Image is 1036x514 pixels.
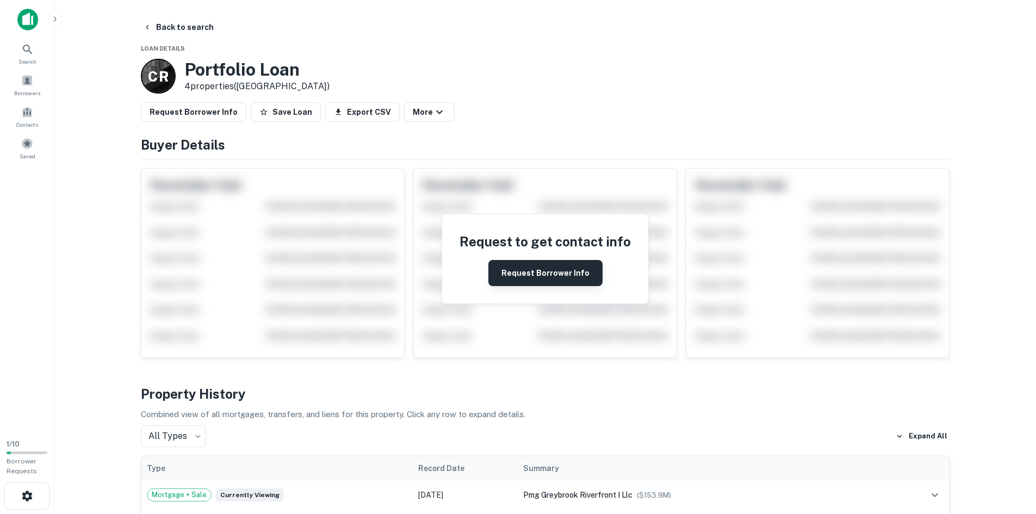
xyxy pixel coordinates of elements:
th: Record Date [413,456,518,480]
span: Currently viewing [216,488,284,501]
button: Request Borrower Info [488,260,603,286]
h4: Buyer Details [141,135,950,154]
p: Combined view of all mortgages, transfers, and liens for this property. Click any row to expand d... [141,408,950,421]
span: Loan Details [141,45,185,52]
th: Type [141,456,413,480]
img: capitalize-icon.png [17,9,38,30]
button: Save Loan [251,102,321,122]
div: All Types [141,425,206,447]
span: pmg greybrook riverfront i llc [523,491,632,499]
p: 4 properties ([GEOGRAPHIC_DATA]) [184,80,330,93]
a: Saved [3,133,51,163]
span: Search [18,57,36,66]
a: C R [141,59,176,94]
span: Mortgage + Sale [147,490,211,500]
p: C R [148,66,168,87]
a: Search [3,39,51,68]
a: Borrowers [3,70,51,100]
button: Back to search [139,17,218,37]
span: Saved [20,152,35,160]
iframe: Chat Widget [982,427,1036,479]
a: Contacts [3,102,51,131]
button: expand row [926,486,944,504]
span: Borrower Requests [7,457,37,475]
button: Expand All [893,428,950,444]
th: Summary [518,456,895,480]
button: More [404,102,455,122]
h4: Property History [141,384,950,404]
span: ($ 153.9M ) [637,491,671,499]
span: Contacts [16,120,38,129]
span: Borrowers [14,89,40,97]
button: Request Borrower Info [141,102,246,122]
h3: Portfolio Loan [184,59,330,80]
h4: Request to get contact info [460,232,631,251]
button: Export CSV [325,102,400,122]
span: 1 / 10 [7,440,20,448]
td: [DATE] [413,480,518,510]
